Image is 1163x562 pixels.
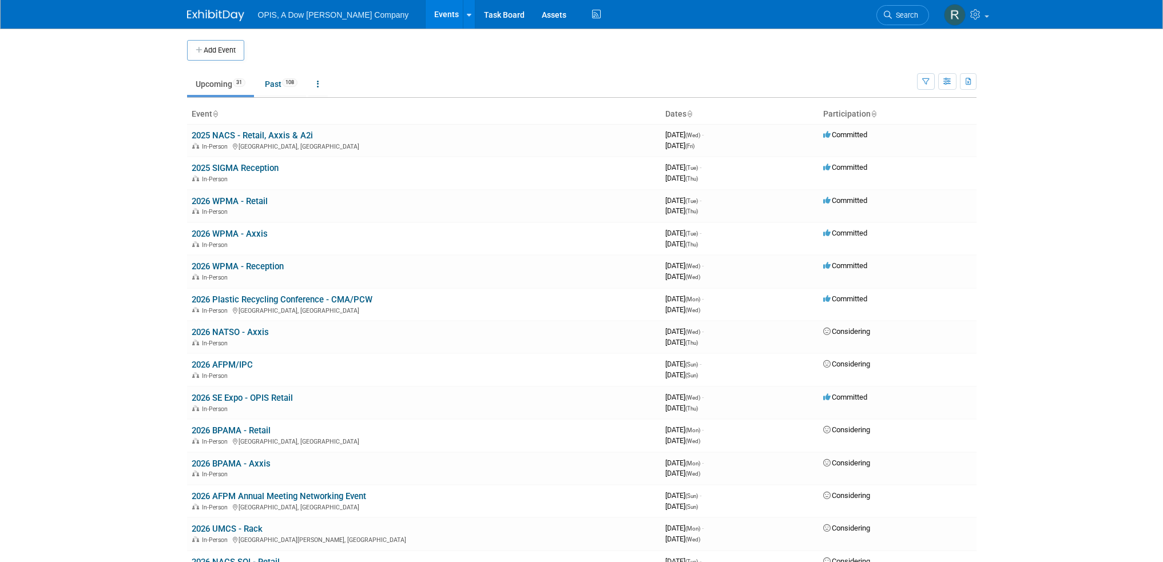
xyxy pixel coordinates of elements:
span: Committed [823,130,867,139]
img: In-Person Event [192,536,199,542]
span: In-Person [202,471,231,478]
a: 2026 WPMA - Axxis [192,229,268,239]
span: (Mon) [685,525,700,532]
span: - [702,524,704,532]
span: Considering [823,524,870,532]
a: 2026 WPMA - Reception [192,261,284,272]
a: 2026 WPMA - Retail [192,196,268,206]
a: 2026 AFPM/IPC [192,360,253,370]
span: (Fri) [685,143,694,149]
a: 2026 BPAMA - Axxis [192,459,271,469]
span: [DATE] [665,469,700,477]
span: (Wed) [685,394,700,401]
img: In-Person Event [192,340,199,345]
span: (Tue) [685,230,698,237]
span: [DATE] [665,524,704,532]
span: In-Person [202,274,231,281]
a: 2025 NACS - Retail, Axxis & A2i [192,130,313,141]
span: [DATE] [665,240,698,248]
span: Committed [823,196,867,205]
span: [DATE] [665,294,704,303]
span: Considering [823,459,870,467]
span: (Mon) [685,460,700,467]
span: [DATE] [665,327,704,336]
span: (Wed) [685,329,700,335]
span: (Mon) [685,427,700,433]
span: In-Person [202,176,231,183]
span: - [702,130,704,139]
img: In-Person Event [192,372,199,378]
img: In-Person Event [192,471,199,476]
span: (Thu) [685,405,698,412]
a: 2026 NATSO - Axxis [192,327,269,337]
span: [DATE] [665,338,698,346]
a: Sort by Participation Type [871,109,876,118]
a: Past108 [256,73,306,95]
th: Participation [819,105,977,124]
span: Considering [823,425,870,434]
span: Considering [823,360,870,368]
img: In-Person Event [192,143,199,149]
div: [GEOGRAPHIC_DATA][PERSON_NAME], [GEOGRAPHIC_DATA] [192,535,656,544]
span: [DATE] [665,163,701,172]
span: (Wed) [685,307,700,313]
span: [DATE] [665,174,698,182]
span: In-Person [202,241,231,249]
span: [DATE] [665,436,700,445]
span: In-Person [202,405,231,413]
span: [DATE] [665,491,701,500]
span: Search [892,11,918,19]
span: - [702,459,704,467]
a: Search [876,5,929,25]
span: (Wed) [685,536,700,543]
span: [DATE] [665,229,701,237]
span: [DATE] [665,272,700,281]
th: Dates [661,105,819,124]
span: [DATE] [665,360,701,368]
span: (Wed) [685,132,700,138]
span: Committed [823,261,867,270]
span: (Mon) [685,296,700,302]
span: In-Person [202,504,231,511]
span: 108 [282,78,297,87]
span: [DATE] [665,502,698,511]
span: In-Person [202,536,231,544]
span: [DATE] [665,141,694,150]
span: In-Person [202,307,231,314]
span: Considering [823,491,870,500]
span: - [702,327,704,336]
span: In-Person [202,438,231,445]
span: - [700,360,701,368]
th: Event [187,105,661,124]
span: - [700,196,701,205]
a: 2026 Plastic Recycling Conference - CMA/PCW [192,294,372,305]
a: 2026 SE Expo - OPIS Retail [192,393,293,403]
img: ExhibitDay [187,10,244,21]
span: Committed [823,163,867,172]
img: Renee Ortner [944,4,966,26]
img: In-Person Event [192,274,199,280]
span: [DATE] [665,425,704,434]
div: [GEOGRAPHIC_DATA], [GEOGRAPHIC_DATA] [192,141,656,150]
span: (Sun) [685,504,698,510]
a: 2026 BPAMA - Retail [192,425,271,436]
span: - [700,163,701,172]
span: - [702,393,704,401]
span: (Wed) [685,438,700,444]
img: In-Person Event [192,504,199,509]
span: In-Person [202,208,231,216]
span: Committed [823,229,867,237]
a: 2026 UMCS - Rack [192,524,263,534]
a: Sort by Event Name [212,109,218,118]
span: Committed [823,294,867,303]
span: - [702,294,704,303]
span: (Wed) [685,263,700,269]
span: (Sun) [685,361,698,368]
span: - [700,491,701,500]
span: (Thu) [685,176,698,182]
span: Committed [823,393,867,401]
img: In-Person Event [192,176,199,181]
span: [DATE] [665,535,700,543]
span: [DATE] [665,404,698,412]
div: [GEOGRAPHIC_DATA], [GEOGRAPHIC_DATA] [192,305,656,314]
